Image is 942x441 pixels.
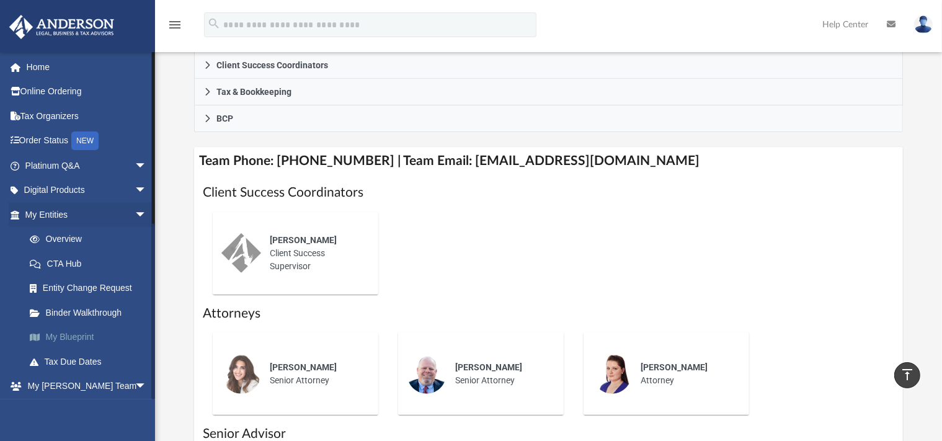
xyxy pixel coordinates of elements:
[641,362,708,372] span: [PERSON_NAME]
[221,233,261,273] img: thumbnail
[6,15,118,39] img: Anderson Advisors Platinum Portal
[194,52,902,79] a: Client Success Coordinators
[900,367,915,382] i: vertical_align_top
[207,17,221,30] i: search
[17,251,166,276] a: CTA Hub
[447,352,555,396] div: Senior Attorney
[135,178,159,203] span: arrow_drop_down
[261,352,370,396] div: Senior Attorney
[135,202,159,228] span: arrow_drop_down
[71,131,99,150] div: NEW
[455,362,522,372] span: [PERSON_NAME]
[270,362,337,372] span: [PERSON_NAME]
[17,349,166,374] a: Tax Due Dates
[17,276,166,301] a: Entity Change Request
[407,354,447,394] img: thumbnail
[9,153,166,178] a: Platinum Q&Aarrow_drop_down
[894,362,920,388] a: vertical_align_top
[203,305,894,323] h1: Attorneys
[9,79,166,104] a: Online Ordering
[221,354,261,394] img: thumbnail
[9,374,159,399] a: My [PERSON_NAME] Teamarrow_drop_down
[167,24,182,32] a: menu
[135,153,159,179] span: arrow_drop_down
[17,325,166,350] a: My Blueprint
[17,227,166,252] a: Overview
[9,55,166,79] a: Home
[216,87,291,96] span: Tax & Bookkeeping
[17,398,153,438] a: My [PERSON_NAME] Team
[216,114,233,123] span: BCP
[9,128,166,154] a: Order StatusNEW
[194,105,902,132] a: BCP
[261,225,370,282] div: Client Success Supervisor
[270,235,337,245] span: [PERSON_NAME]
[9,202,166,227] a: My Entitiesarrow_drop_down
[216,61,328,69] span: Client Success Coordinators
[9,104,166,128] a: Tax Organizers
[592,354,632,394] img: thumbnail
[632,352,740,396] div: Attorney
[9,178,166,203] a: Digital Productsarrow_drop_down
[194,79,902,105] a: Tax & Bookkeeping
[135,374,159,399] span: arrow_drop_down
[167,17,182,32] i: menu
[203,184,894,202] h1: Client Success Coordinators
[194,147,902,175] h4: Team Phone: [PHONE_NUMBER] | Team Email: [EMAIL_ADDRESS][DOMAIN_NAME]
[914,16,933,33] img: User Pic
[17,300,166,325] a: Binder Walkthrough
